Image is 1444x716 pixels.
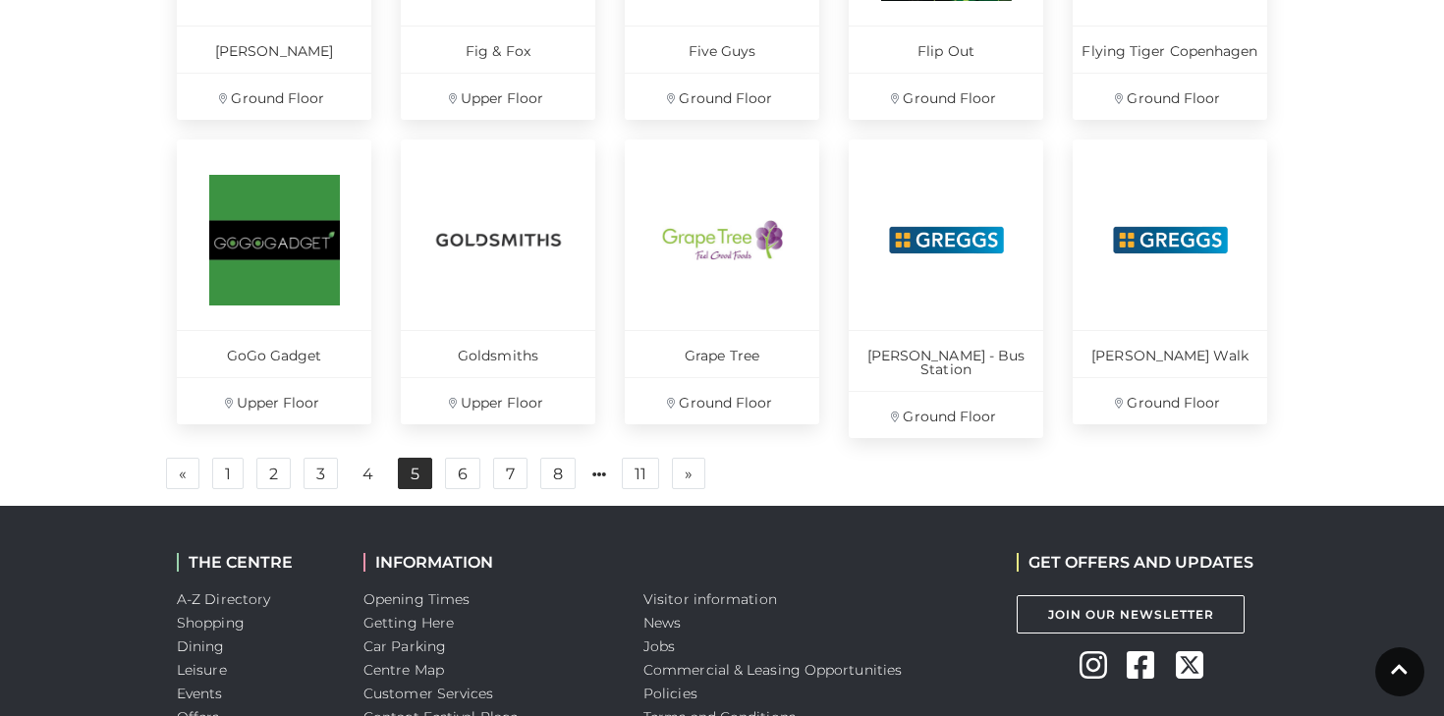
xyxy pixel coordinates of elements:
a: Customer Services [363,685,494,702]
a: 11 [622,458,659,489]
a: Visitor information [643,590,777,608]
h2: GET OFFERS AND UPDATES [1017,553,1253,572]
p: Upper Floor [401,73,595,120]
p: Ground Floor [1073,377,1267,424]
a: 3 [304,458,338,489]
a: Previous [166,458,199,489]
a: 2 [256,458,291,489]
a: Dining [177,637,225,655]
a: Jobs [643,637,675,655]
p: Goldsmiths [401,330,595,377]
p: Fig & Fox [401,26,595,73]
p: Ground Floor [177,73,371,120]
p: Upper Floor [401,377,595,424]
a: Join Our Newsletter [1017,595,1245,633]
a: [PERSON_NAME] - Bus Station Ground Floor [849,139,1043,438]
h2: INFORMATION [363,553,614,572]
a: GoGo Gadget Upper Floor [177,139,371,424]
a: Policies [643,685,697,702]
p: Grape Tree [625,330,819,377]
a: Car Parking [363,637,446,655]
p: Ground Floor [849,73,1043,120]
a: 8 [540,458,576,489]
a: A-Z Directory [177,590,270,608]
a: News [643,614,681,632]
p: Flying Tiger Copenhagen [1073,26,1267,73]
h2: THE CENTRE [177,553,334,572]
p: Ground Floor [625,377,819,424]
span: « [179,467,187,480]
span: » [685,467,693,480]
a: Grape Tree Ground Floor [625,139,819,424]
a: Next [672,458,705,489]
p: GoGo Gadget [177,330,371,377]
a: Getting Here [363,614,454,632]
p: Flip Out [849,26,1043,73]
a: Goldsmiths Upper Floor [401,139,595,424]
p: Ground Floor [849,391,1043,438]
a: 5 [398,458,432,489]
p: [PERSON_NAME] - Bus Station [849,330,1043,391]
a: 7 [493,458,528,489]
a: 1 [212,458,244,489]
p: [PERSON_NAME] Walk [1073,330,1267,377]
a: Centre Map [363,661,444,679]
a: 6 [445,458,480,489]
p: Five Guys [625,26,819,73]
a: Opening Times [363,590,470,608]
a: 4 [351,459,385,490]
p: Ground Floor [625,73,819,120]
a: Commercial & Leasing Opportunities [643,661,902,679]
a: [PERSON_NAME] Walk Ground Floor [1073,139,1267,424]
p: Ground Floor [1073,73,1267,120]
a: Leisure [177,661,227,679]
a: Shopping [177,614,245,632]
p: Upper Floor [177,377,371,424]
a: Events [177,685,223,702]
p: [PERSON_NAME] [177,26,371,73]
